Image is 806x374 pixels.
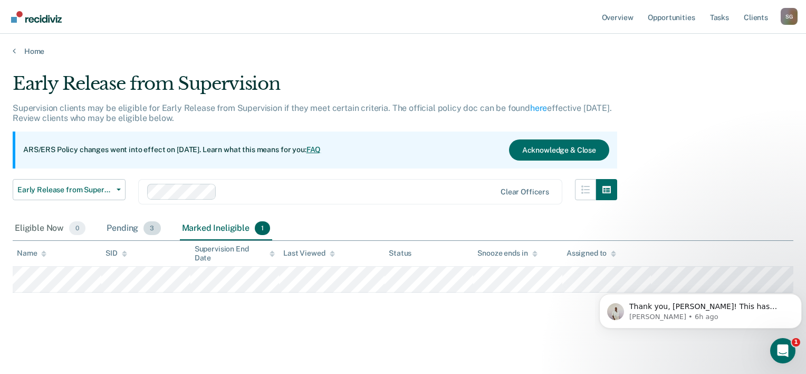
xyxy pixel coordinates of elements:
div: S G [781,8,798,25]
button: Profile dropdown button [781,8,798,25]
div: Last Viewed [283,249,334,258]
div: Snooze ends in [477,249,537,258]
span: Early Release from Supervision [17,185,112,194]
div: Eligible Now0 [13,217,88,240]
span: 3 [143,221,160,235]
div: Pending3 [104,217,162,240]
div: Marked Ineligible1 [180,217,273,240]
div: Supervision End Date [195,245,275,263]
p: ARS/ERS Policy changes went into effect on [DATE]. Learn what this means for you: [23,145,321,155]
a: FAQ [306,145,321,154]
button: Acknowledge & Close [509,139,609,161]
span: 1 [792,338,800,347]
div: Name [17,249,46,258]
iframe: Intercom notifications message [595,272,806,345]
span: 0 [69,221,85,235]
a: here [530,103,547,113]
div: Clear officers [501,188,549,197]
span: 1 [255,221,270,235]
img: Recidiviz [11,11,62,23]
div: SID [105,249,127,258]
div: Assigned to [567,249,616,258]
iframe: Intercom live chat [770,338,795,363]
button: Early Release from Supervision [13,179,126,200]
a: Home [13,46,793,56]
p: Supervision clients may be eligible for Early Release from Supervision if they meet certain crite... [13,103,612,123]
div: Early Release from Supervision [13,73,617,103]
div: Status [389,249,411,258]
